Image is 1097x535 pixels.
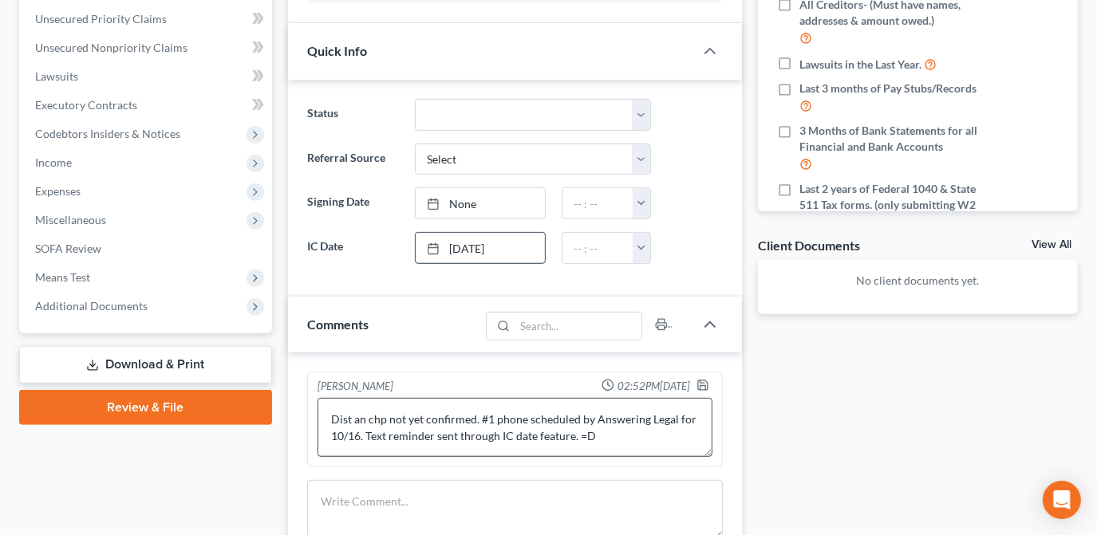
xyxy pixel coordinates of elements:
[299,144,407,175] label: Referral Source
[22,33,272,62] a: Unsecured Nonpriority Claims
[19,390,272,425] a: Review & File
[299,232,407,264] label: IC Date
[799,81,977,96] span: Last 3 months of Pay Stubs/Records
[35,98,137,112] span: Executory Contracts
[35,213,106,226] span: Miscellaneous
[307,43,367,58] span: Quick Info
[1043,481,1081,519] div: Open Intercom Messenger
[22,234,272,263] a: SOFA Review
[299,187,407,219] label: Signing Date
[771,273,1065,289] p: No client documents yet.
[758,237,860,254] div: Client Documents
[19,346,272,384] a: Download & Print
[35,242,101,255] span: SOFA Review
[22,91,272,120] a: Executory Contracts
[35,155,72,169] span: Income
[318,379,393,395] div: [PERSON_NAME]
[35,41,187,54] span: Unsecured Nonpriority Claims
[799,57,921,73] span: Lawsuits in the Last Year.
[562,233,633,263] input: -- : --
[515,313,642,340] input: Search...
[799,181,985,229] span: Last 2 years of Federal 1040 & State 511 Tax forms. (only submitting W2 is not acceptable)
[562,188,633,218] input: -- : --
[416,233,545,263] a: [DATE]
[299,99,407,131] label: Status
[618,379,690,394] span: 02:52PM[DATE]
[307,317,369,332] span: Comments
[22,5,272,33] a: Unsecured Priority Claims
[35,12,167,26] span: Unsecured Priority Claims
[35,299,148,313] span: Additional Documents
[22,62,272,91] a: Lawsuits
[416,188,545,218] a: None
[35,127,180,140] span: Codebtors Insiders & Notices
[35,69,78,83] span: Lawsuits
[35,184,81,198] span: Expenses
[799,123,985,155] span: 3 Months of Bank Statements for all Financial and Bank Accounts
[35,270,90,284] span: Means Test
[1032,239,1071,250] a: View All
